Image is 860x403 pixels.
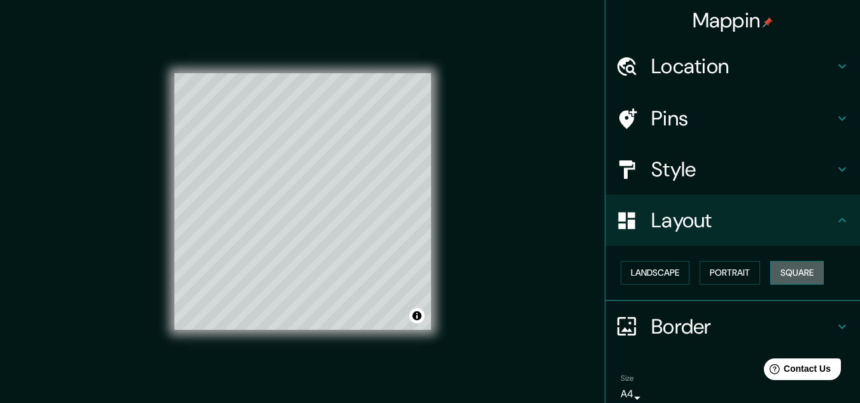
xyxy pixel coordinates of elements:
button: Square [770,261,824,285]
button: Landscape [621,261,689,285]
h4: Mappin [693,8,773,33]
div: Location [605,41,860,92]
h4: Style [651,157,835,182]
img: pin-icon.png [763,17,773,27]
div: Border [605,301,860,352]
iframe: Help widget launcher [747,353,846,389]
h4: Pins [651,106,835,131]
button: Portrait [700,261,760,285]
h4: Location [651,53,835,79]
div: Pins [605,93,860,144]
div: Layout [605,195,860,246]
div: Style [605,144,860,195]
h4: Layout [651,208,835,233]
h4: Border [651,314,835,339]
button: Toggle attribution [409,308,425,323]
label: Size [621,372,634,383]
